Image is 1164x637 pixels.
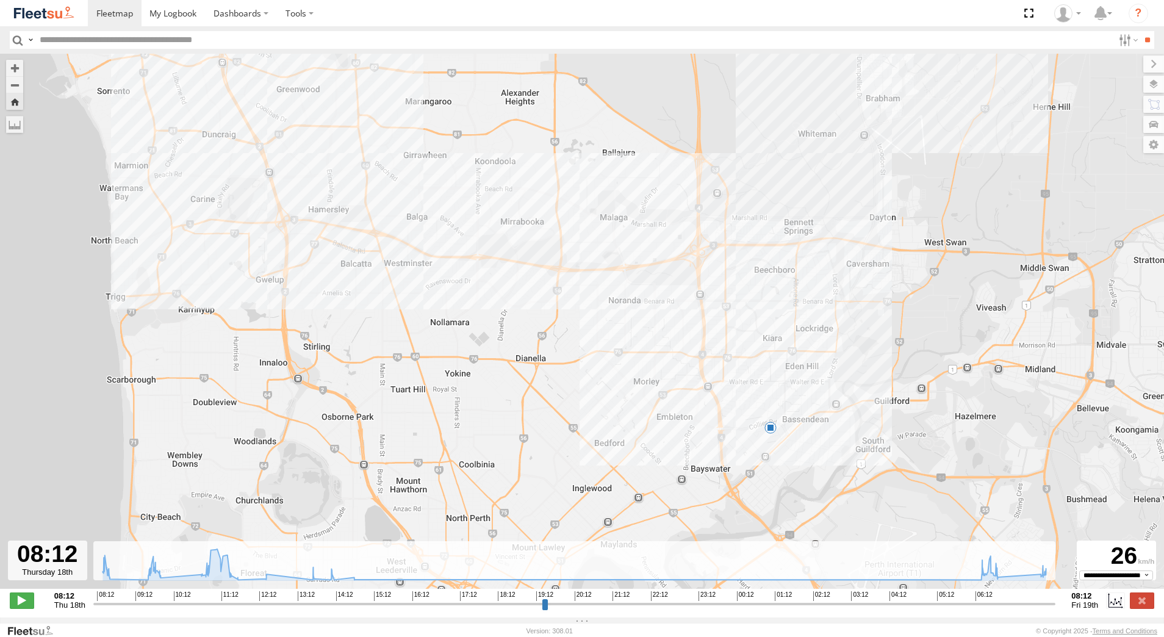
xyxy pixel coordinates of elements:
[851,591,868,601] span: 03:12
[1129,4,1148,23] i: ?
[613,591,630,601] span: 21:12
[6,93,23,110] button: Zoom Home
[97,591,114,601] span: 08:12
[498,591,515,601] span: 18:12
[737,591,754,601] span: 00:12
[174,591,191,601] span: 10:12
[6,76,23,93] button: Zoom out
[1143,136,1164,153] label: Map Settings
[651,591,668,601] span: 22:12
[12,5,76,21] img: fleetsu-logo-horizontal.svg
[374,591,391,601] span: 15:12
[1093,627,1157,635] a: Terms and Conditions
[7,625,63,637] a: Visit our Website
[135,591,153,601] span: 09:12
[259,591,276,601] span: 12:12
[6,116,23,133] label: Measure
[10,592,34,608] label: Play/Stop
[336,591,353,601] span: 14:12
[1071,600,1098,610] span: Fri 19th Sep 2025
[54,600,85,610] span: Thu 18th Sep 2025
[536,591,553,601] span: 19:12
[1050,4,1085,23] div: TheMaker Systems
[221,591,239,601] span: 11:12
[1036,627,1157,635] div: © Copyright 2025 -
[699,591,716,601] span: 23:12
[937,591,954,601] span: 05:12
[298,591,315,601] span: 13:12
[889,591,907,601] span: 04:12
[813,591,830,601] span: 02:12
[54,591,85,600] strong: 08:12
[775,591,792,601] span: 01:12
[1079,542,1154,570] div: 26
[764,422,777,434] div: 5
[1114,31,1140,49] label: Search Filter Options
[526,627,573,635] div: Version: 308.01
[460,591,477,601] span: 17:12
[26,31,35,49] label: Search Query
[975,591,993,601] span: 06:12
[1130,592,1154,608] label: Close
[1071,591,1098,600] strong: 08:12
[6,60,23,76] button: Zoom in
[412,591,429,601] span: 16:12
[575,591,592,601] span: 20:12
